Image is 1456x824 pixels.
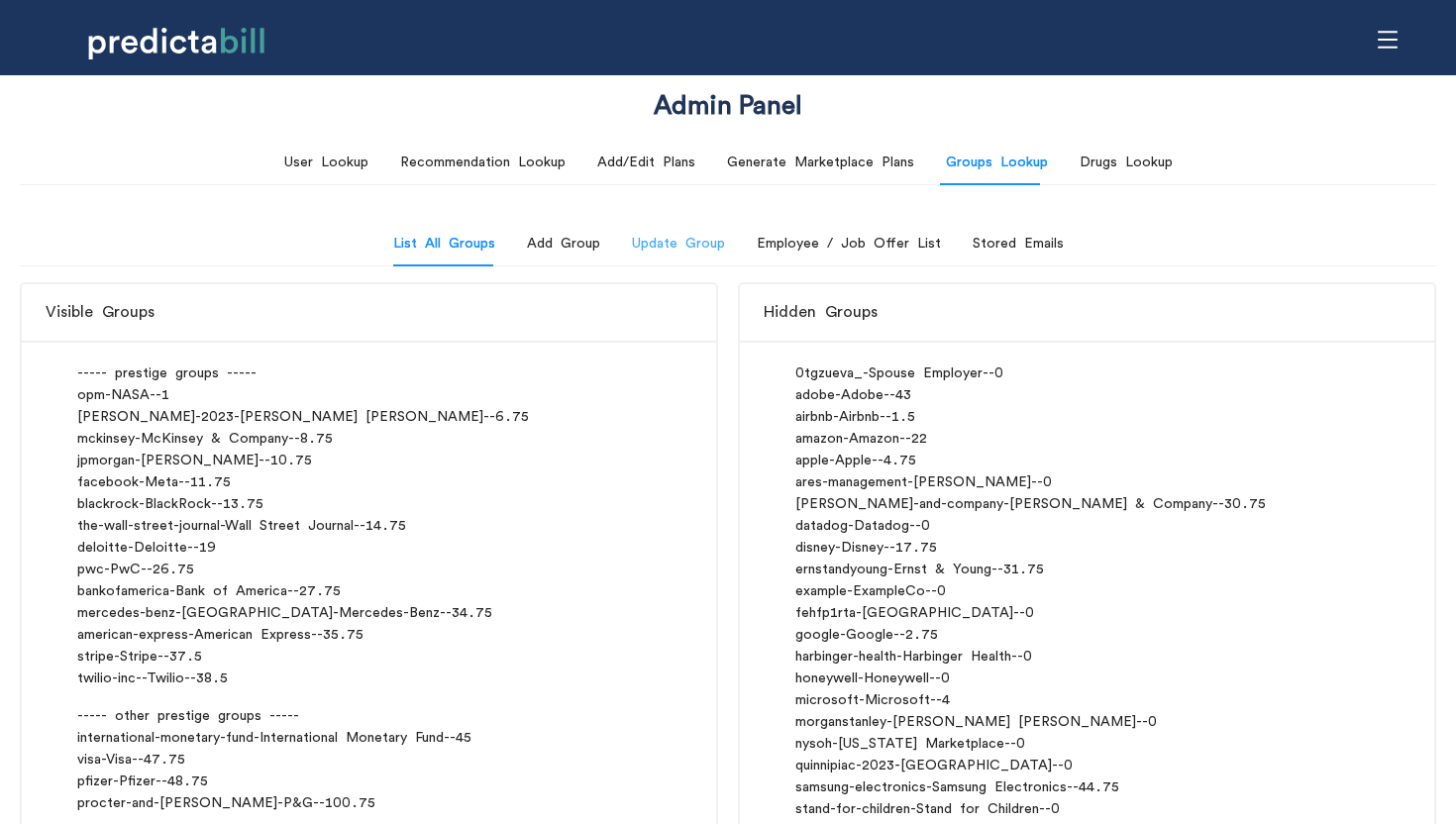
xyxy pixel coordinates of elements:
div: honeywell - Honeywell - - 0 [795,668,1379,689]
div: Visible Groups [46,284,692,341]
h1: Admin Panel [654,88,802,125]
div: the-wall-street-journal - Wall Street Journal - - 14.75 [77,515,661,537]
div: blackrock - BlackRock - - 13.75 [77,493,661,515]
div: airbnb - Airbnb - - 1.5 [795,406,1379,428]
div: twilio-inc- - Twilio - - 38.5 [77,668,661,689]
div: fehfp1rta - [GEOGRAPHIC_DATA] - - 0 [795,602,1379,624]
div: visa - Visa - - 47.75 [77,749,661,771]
div: stripe - Stripe - - 37.5 [77,646,661,668]
div: disney - Disney - - 17.75 [795,537,1379,559]
div: List All Groups [393,233,495,255]
div: example - ExampleCo - - 0 [795,580,1379,602]
div: microsoft - Microsoft - - 4 [795,689,1379,711]
div: User Lookup [284,152,368,173]
div: Update Group [632,233,725,255]
div: Add/Edit Plans [597,152,695,173]
div: datadog - Datadog - - 0 [795,515,1379,537]
div: pwc - PwC - - 26.75 [77,559,661,580]
div: Recommendation Lookup [400,152,566,173]
div: procter-and-[PERSON_NAME] - P&G - - 100.75 [77,792,661,814]
div: mercedes-benz-[GEOGRAPHIC_DATA] - Mercedes-Benz - - 34.75 [77,602,661,624]
div: Hidden Groups [764,284,1410,341]
div: Stored Emails [973,233,1064,255]
div: [PERSON_NAME]-and-company - [PERSON_NAME] & Company - - 30.75 [795,493,1379,515]
div: quinnipiac-2023 - [GEOGRAPHIC_DATA] - - 0 [795,755,1379,776]
div: Add Group [527,233,600,255]
div: ----- prestige groups ----- [77,362,661,384]
div: samsung-electronics - Samsung Electronics - - 44.75 [795,776,1379,798]
div: 0tgzueva_ - Spouse Employer - - 0 [795,362,1379,384]
div: international-monetary-fund - International Monetary Fund - - 45 [77,727,661,749]
div: ares-management - [PERSON_NAME] - - 0 [795,471,1379,493]
div: google - Google - - 2.75 [795,624,1379,646]
div: Employee / Job Offer List [757,233,941,255]
div: facebook - Meta - - 11.75 [77,471,661,493]
div: [PERSON_NAME]-2023 - [PERSON_NAME] [PERSON_NAME] - - 6.75 [77,406,661,428]
div: opm - NASA - - 1 [77,384,661,406]
div: american-express - American Express - - 35.75 [77,624,661,646]
span: menu [1369,21,1406,58]
div: ernstandyoung - Ernst & Young - - 31.75 [795,559,1379,580]
div: amazon - Amazon - - 22 [795,428,1379,450]
div: morganstanley - [PERSON_NAME] [PERSON_NAME] - - 0 [795,711,1379,733]
div: jpmorgan - [PERSON_NAME] - - 10.75 [77,450,661,471]
div: deloitte - Deloitte - - 19 [77,537,661,559]
div: Groups Lookup [946,152,1048,173]
div: bankofamerica - Bank of America - - 27.75 [77,580,661,602]
div: nysoh - [US_STATE] Marketplace - - 0 [795,733,1379,755]
div: apple - Apple - - 4.75 [795,450,1379,471]
div: ----- other prestige groups ----- [77,705,661,727]
div: harbinger-health - Harbinger Health - - 0 [795,646,1379,668]
div: mckinsey - McKinsey & Company - - 8.75 [77,428,661,450]
div: Drugs Lookup [1080,152,1173,173]
div: adobe - Adobe - - 43 [795,384,1379,406]
div: stand-for-children - Stand for Children - - 0 [795,798,1379,820]
div: pfizer - Pfizer - - 48.75 [77,771,661,792]
div: Generate Marketplace Plans [727,152,914,173]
